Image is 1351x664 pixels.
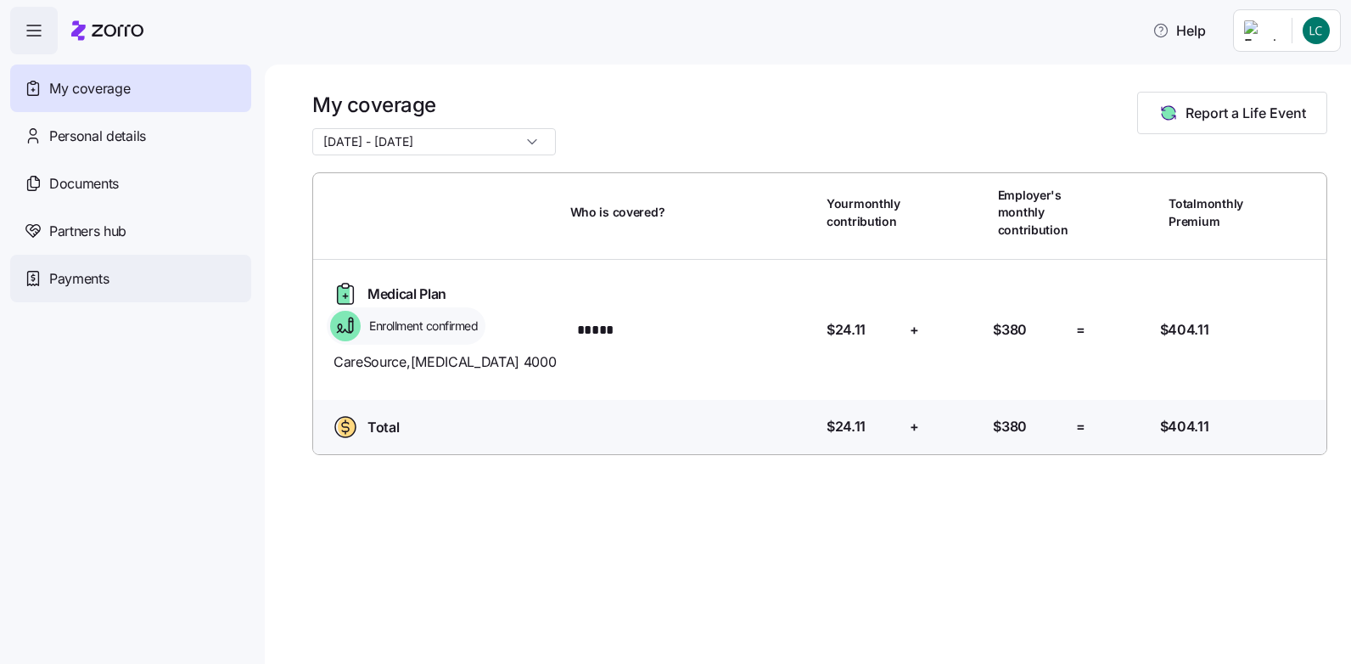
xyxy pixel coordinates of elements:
span: $380 [993,416,1027,437]
span: + [910,319,919,340]
a: Partners hub [10,207,251,255]
h1: My coverage [312,92,556,118]
span: $24.11 [827,319,866,340]
button: Report a Life Event [1137,92,1327,134]
span: $404.11 [1160,416,1209,437]
img: aa08532ec09fb9adffadff08c74dbd86 [1303,17,1330,44]
a: Payments [10,255,251,302]
span: $24.11 [827,416,866,437]
span: Total [367,417,399,438]
span: Help [1152,20,1206,41]
span: Payments [49,268,109,290]
span: Total monthly Premium [1169,195,1243,230]
span: Report a Life Event [1186,103,1306,123]
span: Your monthly contribution [827,195,900,230]
span: Enrollment confirmed [364,318,478,335]
span: Documents [49,173,119,194]
span: My coverage [49,78,130,99]
a: My coverage [10,65,251,112]
span: Who is covered? [570,204,665,221]
button: Help [1139,14,1219,48]
span: + [910,416,919,437]
a: Documents [10,160,251,207]
span: Personal details [49,126,146,147]
span: Partners hub [49,221,126,242]
span: $380 [993,319,1027,340]
img: Employer logo [1244,20,1278,41]
span: = [1076,416,1085,437]
span: = [1076,319,1085,340]
a: Personal details [10,112,251,160]
span: Employer's monthly contribution [998,187,1070,239]
span: $404.11 [1160,319,1209,340]
span: Medical Plan [367,284,446,305]
span: CareSource , [MEDICAL_DATA] 4000 [334,352,557,373]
